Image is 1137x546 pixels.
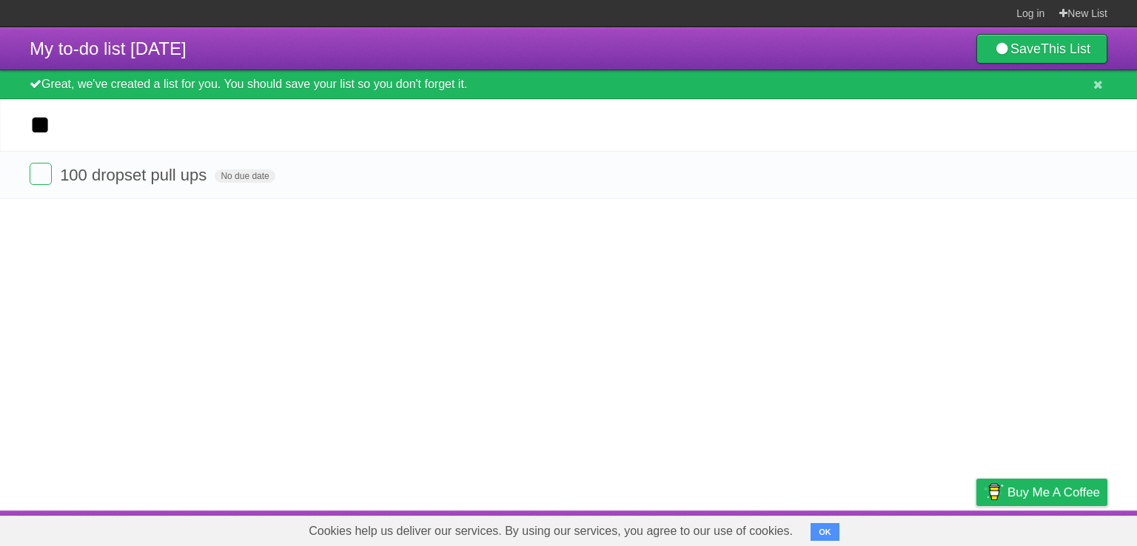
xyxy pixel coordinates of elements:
label: Star task [1017,163,1045,187]
span: My to-do list [DATE] [30,38,187,58]
a: Privacy [957,514,996,542]
a: Developers [828,514,888,542]
a: Buy me a coffee [976,479,1107,506]
a: Suggest a feature [1014,514,1107,542]
a: Terms [907,514,939,542]
a: About [779,514,811,542]
span: No due date [215,169,275,183]
span: Cookies help us deliver our services. By using our services, you agree to our use of cookies. [294,516,808,546]
button: OK [811,523,839,541]
img: Buy me a coffee [984,479,1004,505]
label: Done [30,163,52,185]
span: Buy me a coffee [1007,479,1100,505]
span: 100 dropset pull ups [60,166,210,184]
b: This List [1041,41,1090,56]
a: SaveThis List [976,34,1107,64]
